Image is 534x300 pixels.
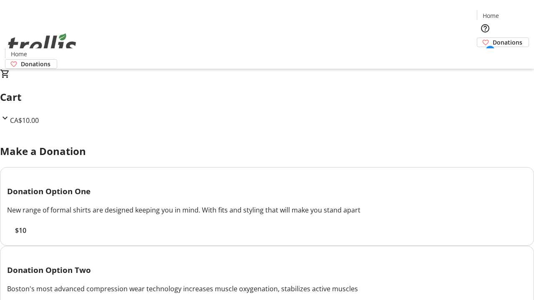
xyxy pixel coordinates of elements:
a: Donations [5,59,57,69]
button: Help [477,20,494,37]
span: Home [11,50,27,58]
div: New range of formal shirts are designed keeping you in mind. With fits and styling that will make... [7,205,527,215]
span: $10 [15,225,26,235]
h3: Donation Option Two [7,264,527,276]
button: Cart [477,47,494,64]
span: Donations [21,60,50,68]
a: Donations [477,37,529,47]
div: Boston's most advanced compression wear technology increases muscle oxygenation, stabilizes activ... [7,284,527,294]
a: Home [477,11,504,20]
h3: Donation Option One [7,185,527,197]
span: CA$10.00 [10,116,39,125]
button: $10 [7,225,34,235]
img: Orient E2E Organization m8b8QOTwRL's Logo [5,24,79,66]
span: Home [483,11,499,20]
a: Home [5,50,32,58]
span: Donations [493,38,522,47]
